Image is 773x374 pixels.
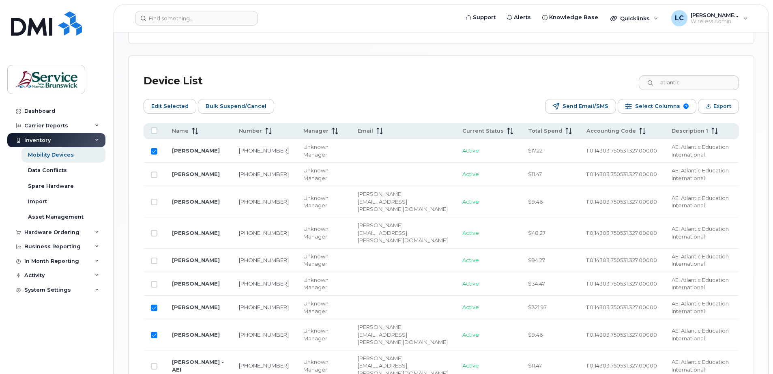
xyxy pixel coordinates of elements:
span: $11.47 [528,362,542,369]
span: 110.14303.750531.327.00000 [586,198,657,205]
div: Unknown Manager [303,253,343,268]
a: Alerts [501,9,537,26]
span: Active [462,257,479,263]
span: 110.14303.750531.327.00000 [586,280,657,287]
a: Support [460,9,501,26]
div: Unknown Manager [303,167,343,182]
div: Unknown Manager [303,358,343,373]
input: Search Device List ... [639,75,739,90]
span: Active [462,147,479,154]
span: AEI Atlantic Education International [672,277,729,291]
span: $11.47 [528,171,542,177]
span: Active [462,362,479,369]
span: $9.46 [528,331,543,338]
span: AEI Atlantic Education International [672,253,729,267]
a: [PHONE_NUMBER] [239,198,289,205]
span: Alerts [514,13,531,21]
button: Edit Selected [144,99,196,114]
span: 110.14303.750531.327.00000 [586,304,657,310]
span: AEI Atlantic Education International [672,195,729,209]
span: Name [172,127,189,135]
button: Export [698,99,739,114]
span: $17.22 [528,147,543,154]
span: AEI Atlantic Education International [672,327,729,342]
span: [PERSON_NAME] (EECD/EDPE) [691,12,739,18]
span: AEI Atlantic Education International [672,144,729,158]
span: Export [713,100,731,112]
span: AEI Atlantic Education International [672,167,729,181]
span: Number [239,127,262,135]
a: [PHONE_NUMBER] [239,257,289,263]
a: [PERSON_NAME] [172,147,220,154]
div: Unknown Manager [303,300,343,315]
span: Manager [303,127,329,135]
span: Total Spend [528,127,562,135]
span: AEI Atlantic Education International [672,226,729,240]
div: Unknown Manager [303,327,343,342]
div: Unknown Manager [303,225,343,240]
span: 7 [683,103,689,109]
span: Active [462,230,479,236]
a: [PERSON_NAME] [172,280,220,287]
a: [PHONE_NUMBER] [239,331,289,338]
span: AEI Atlantic Education International [672,300,729,314]
div: Device List [144,71,203,92]
a: [PERSON_NAME] [172,230,220,236]
span: Select Columns [635,100,680,112]
input: Find something... [135,11,258,26]
span: LC [675,13,684,23]
span: Knowledge Base [549,13,598,21]
a: [PERSON_NAME] [172,304,220,310]
span: 110.14303.750531.327.00000 [586,257,657,263]
button: Bulk Suspend/Cancel [198,99,274,114]
span: Quicklinks [620,15,650,21]
button: Select Columns 7 [618,99,696,114]
span: [PERSON_NAME][EMAIL_ADDRESS][PERSON_NAME][DOMAIN_NAME] [358,324,448,345]
span: Support [473,13,496,21]
a: [PERSON_NAME] - AEI [172,359,224,373]
div: Unknown Manager [303,143,343,158]
span: Active [462,331,479,338]
div: Unknown Manager [303,276,343,291]
span: Wireless Admin [691,18,739,25]
span: Active [462,171,479,177]
span: 110.14303.750531.327.00000 [586,331,657,338]
a: [PHONE_NUMBER] [239,362,289,369]
a: [PHONE_NUMBER] [239,280,289,287]
span: 110.14303.750531.327.00000 [586,147,657,154]
span: [PERSON_NAME][EMAIL_ADDRESS][PERSON_NAME][DOMAIN_NAME] [358,222,448,243]
span: 110.14303.750531.327.00000 [586,171,657,177]
a: [PHONE_NUMBER] [239,304,289,310]
a: [PERSON_NAME] [172,331,220,338]
a: [PHONE_NUMBER] [239,171,289,177]
span: Active [462,198,479,205]
a: [PHONE_NUMBER] [239,147,289,154]
span: [PERSON_NAME][EMAIL_ADDRESS][PERSON_NAME][DOMAIN_NAME] [358,191,448,212]
span: $321.97 [528,304,547,310]
span: Current Status [462,127,504,135]
span: $34.47 [528,280,545,287]
span: 110.14303.750531.327.00000 [586,362,657,369]
span: Email [358,127,373,135]
span: Active [462,304,479,310]
div: Unknown Manager [303,194,343,209]
span: 110.14303.750531.327.00000 [586,230,657,236]
span: AEI Atlantic Education International [672,359,729,373]
div: Quicklinks [605,10,664,26]
span: Bulk Suspend/Cancel [206,100,266,112]
span: $94.27 [528,257,545,263]
span: Edit Selected [151,100,189,112]
button: Send Email/SMS [545,99,616,114]
a: [PHONE_NUMBER] [239,230,289,236]
span: Send Email/SMS [563,100,608,112]
div: Lenentine, Carrie (EECD/EDPE) [666,10,754,26]
span: Description 1 [672,127,708,135]
a: Knowledge Base [537,9,604,26]
a: [PERSON_NAME] [172,257,220,263]
a: [PERSON_NAME] [172,171,220,177]
span: $48.27 [528,230,545,236]
span: Accounting Code [586,127,636,135]
span: Active [462,280,479,287]
a: [PERSON_NAME] [172,198,220,205]
span: $9.46 [528,198,543,205]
